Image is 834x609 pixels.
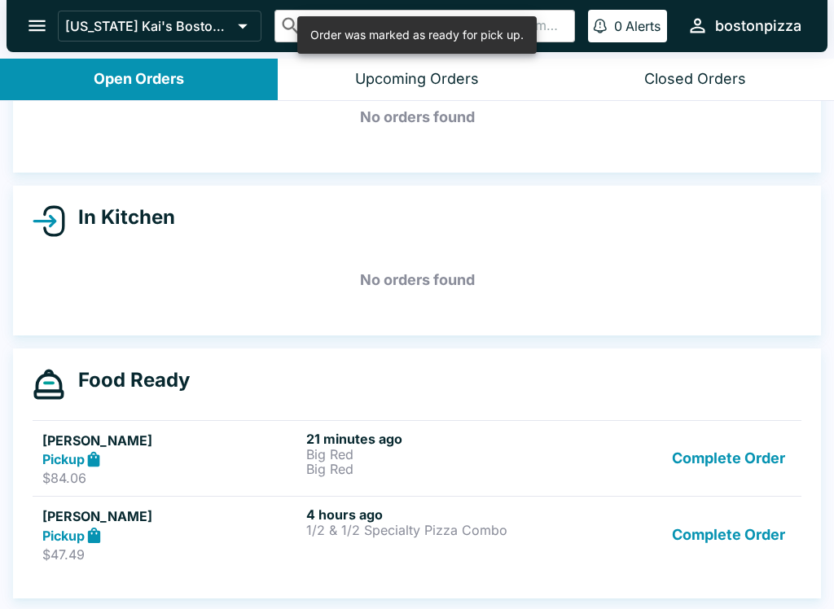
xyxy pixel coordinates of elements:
[42,470,300,486] p: $84.06
[65,205,175,230] h4: In Kitchen
[355,70,479,89] div: Upcoming Orders
[42,506,300,526] h5: [PERSON_NAME]
[614,18,622,34] p: 0
[306,462,564,476] p: Big Red
[665,431,792,487] button: Complete Order
[94,70,184,89] div: Open Orders
[42,528,85,544] strong: Pickup
[306,523,564,537] p: 1/2 & 1/2 Specialty Pizza Combo
[306,506,564,523] h6: 4 hours ago
[306,431,564,447] h6: 21 minutes ago
[65,368,190,392] h4: Food Ready
[33,420,801,497] a: [PERSON_NAME]Pickup$84.0621 minutes agoBig RedBig RedComplete Order
[715,16,801,36] div: bostonpizza
[42,546,300,563] p: $47.49
[33,496,801,572] a: [PERSON_NAME]Pickup$47.494 hours ago1/2 & 1/2 Specialty Pizza ComboComplete Order
[16,5,58,46] button: open drawer
[58,11,261,42] button: [US_STATE] Kai's Boston Pizza
[33,88,801,147] h5: No orders found
[644,70,746,89] div: Closed Orders
[625,18,661,34] p: Alerts
[310,21,524,49] div: Order was marked as ready for pick up.
[665,506,792,563] button: Complete Order
[42,451,85,467] strong: Pickup
[33,251,801,309] h5: No orders found
[680,8,808,43] button: bostonpizza
[42,431,300,450] h5: [PERSON_NAME]
[65,18,231,34] p: [US_STATE] Kai's Boston Pizza
[306,447,564,462] p: Big Red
